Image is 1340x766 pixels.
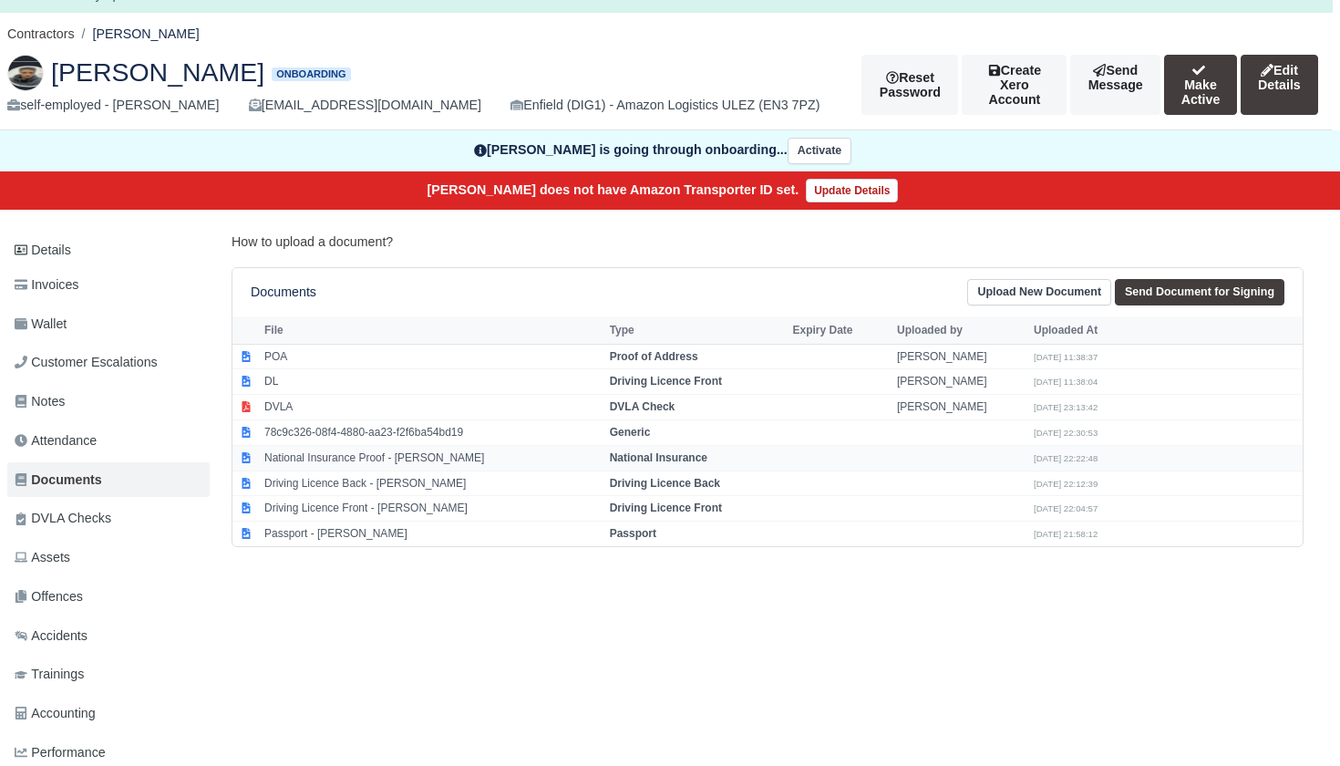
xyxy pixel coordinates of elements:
th: Expiry Date [788,316,892,344]
li: [PERSON_NAME] [75,24,200,45]
a: Contractors [7,26,75,41]
td: Passport - [PERSON_NAME] [260,522,605,546]
strong: Driving Licence Back [610,477,720,490]
td: POA [260,344,605,369]
td: National Insurance Proof - [PERSON_NAME] [260,445,605,471]
div: [EMAIL_ADDRESS][DOMAIN_NAME] [249,95,481,116]
td: DL [260,369,605,395]
small: [DATE] 11:38:37 [1034,352,1098,362]
a: DVLA Checks [7,501,210,536]
iframe: Chat Widget [1249,678,1340,766]
span: Wallet [15,314,67,335]
td: [PERSON_NAME] [892,395,1029,420]
th: Type [605,316,789,344]
strong: Proof of Address [610,350,698,363]
a: Edit Details [1241,55,1318,115]
a: Documents [7,462,210,498]
span: Offences [15,586,83,607]
span: Accidents [15,626,88,647]
small: [DATE] 22:22:48 [1034,453,1098,463]
button: Create Xero Account [962,55,1067,115]
span: Documents [15,470,102,491]
small: [DATE] 22:04:57 [1034,503,1098,513]
span: Accounting [15,703,96,724]
span: [PERSON_NAME] [51,59,264,85]
td: Driving Licence Front - [PERSON_NAME] [260,496,605,522]
a: Details [7,233,210,267]
a: How to upload a document? [232,234,393,249]
a: Accidents [7,618,210,654]
button: Activate [788,138,851,164]
div: self-employed - [PERSON_NAME] [7,95,220,116]
a: Send Message [1070,55,1160,115]
strong: Generic [610,426,651,439]
a: Offences [7,579,210,615]
span: Onboarding [272,67,350,81]
td: Driving Licence Back - [PERSON_NAME] [260,471,605,496]
span: Invoices [15,274,78,295]
strong: DVLA Check [610,400,675,413]
h6: Documents [251,285,316,300]
strong: Driving Licence Front [610,502,722,514]
th: File [260,316,605,344]
strong: Driving Licence Front [610,375,722,388]
a: Notes [7,384,210,419]
a: Trainings [7,657,210,692]
span: Assets [15,547,70,568]
a: Assets [7,540,210,575]
a: Upload New Document [967,279,1111,305]
th: Uploaded At [1029,316,1166,344]
span: DVLA Checks [15,508,111,529]
a: Update Details [806,179,898,202]
small: [DATE] 22:30:53 [1034,428,1098,438]
button: Reset Password [861,55,958,115]
a: Invoices [7,267,210,303]
td: DVLA [260,395,605,420]
td: [PERSON_NAME] [892,369,1029,395]
span: Trainings [15,664,84,685]
span: Notes [15,391,65,412]
td: 78c9c326-08f4-4880-aa23-f2f6ba54bd19 [260,420,605,446]
a: Accounting [7,696,210,731]
span: Attendance [15,430,97,451]
div: Enfield (DIG1) - Amazon Logistics ULEZ (EN3 7PZ) [510,95,819,116]
a: Attendance [7,423,210,459]
small: [DATE] 21:58:12 [1034,529,1098,539]
button: Make Active [1164,55,1237,115]
td: [PERSON_NAME] [892,344,1029,369]
small: [DATE] 22:12:39 [1034,479,1098,489]
small: [DATE] 11:38:04 [1034,377,1098,387]
strong: Passport [610,527,656,540]
span: Customer Escalations [15,352,158,373]
a: Wallet [7,306,210,342]
a: Send Document for Signing [1115,279,1284,305]
span: Performance [15,742,106,763]
th: Uploaded by [892,316,1029,344]
small: [DATE] 23:13:42 [1034,402,1098,412]
strong: National Insurance [610,451,707,464]
a: Customer Escalations [7,345,210,380]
